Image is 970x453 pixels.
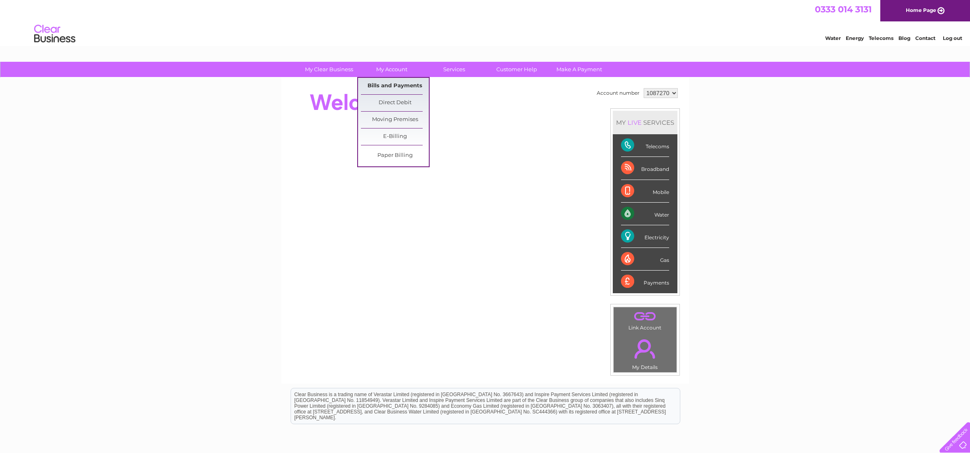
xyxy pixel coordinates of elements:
a: Log out [943,35,962,41]
a: Moving Premises [361,112,429,128]
div: Clear Business is a trading name of Verastar Limited (registered in [GEOGRAPHIC_DATA] No. 3667643... [291,5,680,40]
a: Water [825,35,841,41]
a: . [616,334,675,363]
a: Blog [898,35,910,41]
a: Energy [846,35,864,41]
td: Link Account [613,307,677,333]
div: Payments [621,271,669,293]
div: Telecoms [621,134,669,157]
a: Make A Payment [545,62,613,77]
img: logo.png [34,21,76,47]
div: Water [621,203,669,225]
div: MY SERVICES [613,111,677,134]
a: E-Billing [361,128,429,145]
a: My Clear Business [295,62,363,77]
div: Broadband [621,157,669,180]
div: LIVE [626,119,643,126]
td: Account number [595,86,642,100]
td: My Details [613,332,677,373]
a: Contact [915,35,935,41]
a: Paper Billing [361,147,429,164]
a: Customer Help [483,62,551,77]
div: Mobile [621,180,669,203]
a: . [616,309,675,324]
a: Services [420,62,488,77]
a: 0333 014 3131 [815,4,872,14]
a: Direct Debit [361,95,429,111]
a: My Account [358,62,426,77]
div: Electricity [621,225,669,248]
div: Gas [621,248,669,271]
a: Bills and Payments [361,78,429,94]
a: Telecoms [869,35,893,41]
